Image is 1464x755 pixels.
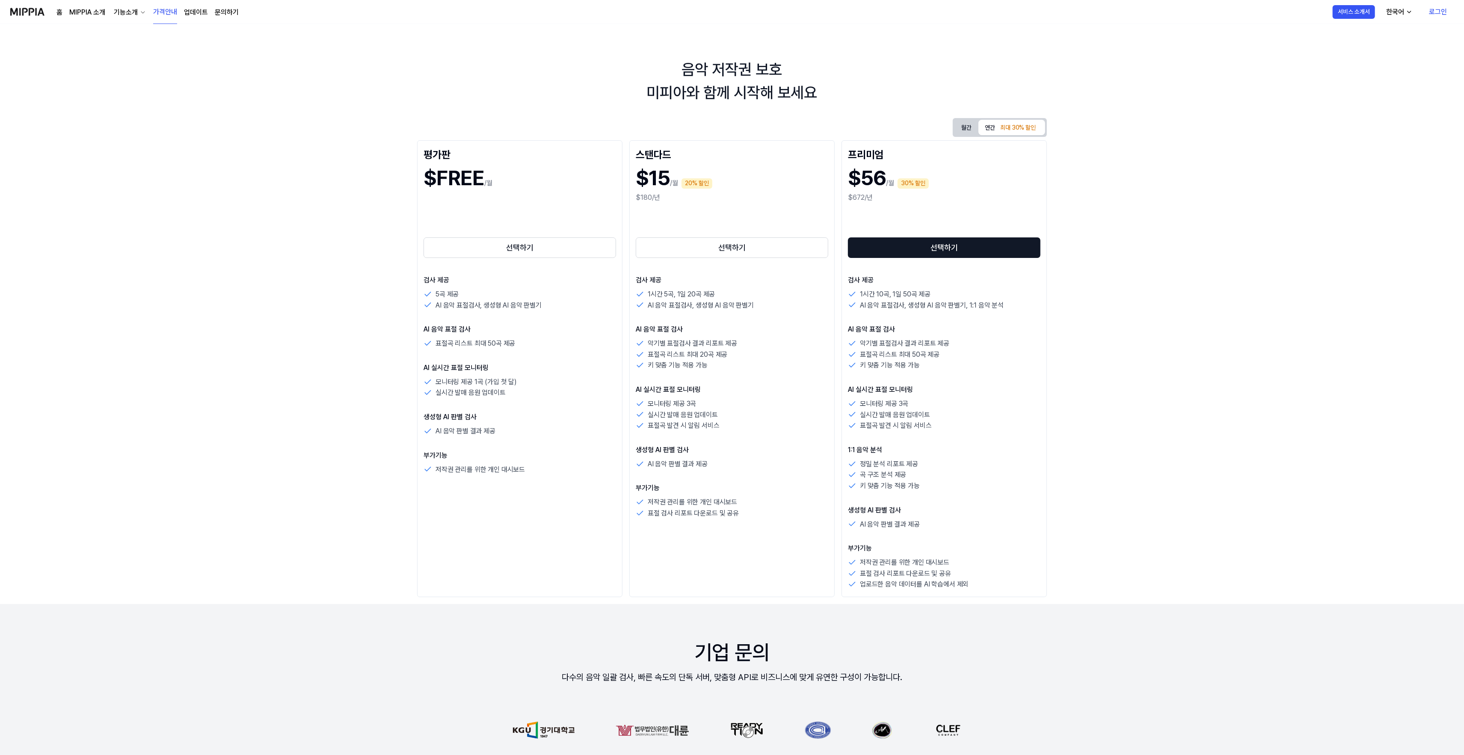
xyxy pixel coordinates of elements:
[860,579,969,590] p: 업로드한 음악 데이터를 AI 학습에서 제외
[424,324,616,335] p: AI 음악 표절 검사
[860,349,939,360] p: 표절곡 리스트 최대 50곡 제공
[848,147,1040,160] div: 프리미엄
[848,275,1040,285] p: 검사 제공
[436,376,517,388] p: 모니터링 제공 1곡 (가입 첫 달)
[860,300,1004,311] p: AI 음악 표절검사, 생성형 AI 음악 판별기, 1:1 음악 분석
[436,426,495,437] p: AI 음악 판별 결과 제공
[848,192,1040,203] div: $672/년
[860,289,931,300] p: 1시간 10곡, 1일 50곡 제공
[848,385,1040,395] p: AI 실시간 표절 모니터링
[507,722,569,739] img: partner-logo-0
[636,275,828,285] p: 검사 제공
[860,557,949,568] p: 저작권 관리를 위한 개인 대시보드
[424,450,616,461] p: 부가기능
[636,324,828,335] p: AI 음악 표절 검사
[860,568,951,579] p: 표절 검사 리포트 다운로드 및 공유
[636,445,828,455] p: 생성형 AI 판별 검사
[860,360,920,371] p: 키 맞춤 기능 적용 가능
[215,7,239,18] a: 문의하기
[112,7,139,18] div: 기능소개
[648,420,720,431] p: 표절곡 발견 시 알림 서비스
[153,0,177,24] a: 가격안내
[636,385,828,395] p: AI 실시간 표절 모니터링
[670,178,678,188] p: /월
[860,409,930,420] p: 실시간 발매 음원 업데이트
[636,147,828,160] div: 스탠다드
[69,7,105,18] a: MIPPIA 소개
[648,289,715,300] p: 1시간 5곡, 1일 20곡 제공
[848,543,1040,554] p: 부가기능
[648,300,754,311] p: AI 음악 표절검사, 생성형 AI 음악 판별기
[424,237,616,258] button: 선택하기
[848,164,886,192] h1: $56
[860,480,920,491] p: 키 맞춤 기능 적용 가능
[848,236,1040,260] a: 선택하기
[978,120,1045,135] button: 연간
[436,464,525,475] p: 저작권 관리를 위한 개인 대시보드
[424,147,616,160] div: 평가판
[1384,7,1406,17] div: 한국어
[636,483,828,493] p: 부가기능
[436,338,515,349] p: 표절곡 리스트 최대 50곡 제공
[648,459,708,470] p: AI 음악 판별 결과 제공
[424,236,616,260] a: 선택하기
[648,497,737,508] p: 저작권 관리를 위한 개인 대시보드
[648,349,727,360] p: 표절곡 리스트 최대 20곡 제공
[424,275,616,285] p: 검사 제공
[562,670,902,684] div: 다수의 음악 일괄 검사, 빠른 속도의 단독 서버, 맞춤형 API로 비즈니스에 맞게 유연한 구성이 가능합니다.
[848,505,1040,515] p: 생성형 AI 판별 검사
[184,7,208,18] a: 업데이트
[860,469,906,480] p: 곡 구조 분석 제공
[860,420,932,431] p: 표절곡 발견 시 알림 서비스
[648,360,708,371] p: 키 맞춤 기능 적용 가능
[898,178,929,189] div: 30% 할인
[648,338,737,349] p: 악기별 표절검사 결과 리포트 제공
[1333,5,1375,19] button: 서비스 소개서
[648,508,739,519] p: 표절 검사 리포트 다운로드 및 공유
[848,324,1040,335] p: AI 음악 표절 검사
[848,445,1040,455] p: 1:1 음악 분석
[424,164,484,192] h1: $FREE
[648,398,696,409] p: 모니터링 제공 3곡
[866,722,886,739] img: partner-logo-4
[860,519,920,530] p: AI 음악 판별 결과 제공
[848,237,1040,258] button: 선택하기
[1379,3,1418,21] button: 한국어
[886,178,894,188] p: /월
[436,387,506,398] p: 실시간 발매 음원 업데이트
[424,363,616,373] p: AI 실시간 표절 모니터링
[636,236,828,260] a: 선택하기
[112,7,146,18] button: 기능소개
[998,123,1038,133] div: 최대 30% 할인
[694,638,770,667] div: 기업 문의
[436,289,459,300] p: 5곡 제공
[648,409,718,420] p: 실시간 발매 음원 업데이트
[484,178,492,188] p: /월
[860,338,949,349] p: 악기별 표절검사 결과 리포트 제공
[636,192,828,203] div: $180/년
[954,121,978,134] button: 월간
[927,722,958,739] img: partner-logo-5
[636,164,670,192] h1: $15
[436,300,542,311] p: AI 음악 표절검사, 생성형 AI 음악 판별기
[724,722,758,739] img: partner-logo-2
[636,237,828,258] button: 선택하기
[424,412,616,422] p: 생성형 AI 판별 검사
[56,7,62,18] a: 홈
[860,459,918,470] p: 정밀 분석 리포트 제공
[610,722,683,739] img: partner-logo-1
[682,178,712,189] div: 20% 할인
[860,398,908,409] p: 모니터링 제공 3곡
[799,722,825,739] img: partner-logo-3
